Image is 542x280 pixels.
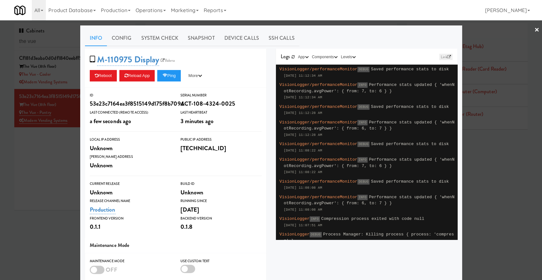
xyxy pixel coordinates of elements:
span: Compression process exited with code null [321,216,424,221]
span: Saved performance stats to disk [371,67,449,72]
span: [DATE] 11:07:51 AM [284,223,322,227]
span: Maintenance Mode [90,241,130,249]
div: Backend Version [180,215,262,222]
a: M-110975 Display [97,53,159,66]
span: [DATE] 11:08:22 AM [284,149,322,152]
span: VisionLogger/performanceMonitor [279,104,357,109]
div: 53e23c7164ea3f8515149d175f8b709d [90,98,171,109]
img: Micromart [14,5,25,16]
div: Last Connected (Remote Access) [90,109,171,116]
div: Last Heartbeat [180,109,262,116]
div: Unknown [90,187,171,198]
div: [PERSON_NAME] Address [90,154,171,160]
div: [TECHNICAL_ID] [180,143,262,154]
span: Saved performance stats to disk [371,104,449,109]
div: Unknown [90,160,171,171]
span: [DATE] 11:12:28 AM [284,133,322,137]
div: Running Since [180,198,262,204]
div: Local IP Address [90,136,171,143]
span: OFF [106,265,117,274]
a: Balena [159,57,176,64]
span: VisionLogger/performanceMonitor [279,82,357,87]
span: Saved performance stats to disk [371,179,449,184]
span: [DATE] [180,205,200,214]
span: DEBUG [357,179,370,185]
span: INFO [357,120,368,125]
span: [DATE] 11:12:34 AM [284,74,322,78]
span: [DATE] 11:12:28 AM [284,111,322,115]
span: Logs [281,53,290,60]
span: DEBUG [357,142,370,147]
div: ID [90,92,171,99]
div: Build Id [180,181,262,187]
a: System Check [137,30,183,46]
a: Link [439,54,453,60]
span: VisionLogger/performanceMonitor [279,179,357,184]
button: Ping [157,70,181,81]
a: Config [107,30,137,46]
a: Info [85,30,107,46]
div: 0.1.1 [90,221,171,232]
span: VisionLogger/performanceMonitor [279,120,357,125]
div: ACT-108-4324-0025 [180,98,262,109]
span: INFO [310,216,320,222]
span: INFO [357,82,368,88]
span: [DATE] 11:08:08 AM [284,208,322,212]
div: Current Release [90,181,171,187]
button: Reload App [119,70,155,81]
span: Performance stats updated { 'whenNotRecording.avgPower': { from: 7, to: 6 } } [284,82,455,94]
span: VisionLogger/performanceMonitor [279,67,357,72]
span: Performance stats updated { 'whenNotRecording.avgPower': { from: 6, to: 7 } } [284,120,455,131]
button: Components [310,54,339,60]
span: VisionLogger [279,232,310,237]
span: [DATE] 11:08:22 AM [284,170,322,174]
span: 3 minutes ago [180,117,214,125]
span: Performance stats updated { 'whenNotRecording.avgPower': { from: 6, to: 7 } } [284,195,455,206]
span: DEBUG [357,67,370,72]
span: INFO [357,157,368,163]
span: INFO [357,195,368,200]
a: SSH Calls [264,30,299,46]
span: Performance stats updated { 'whenNotRecording.avgPower': { from: 7, to: 6 } } [284,157,455,168]
span: Saved performance stats to disk [371,142,449,146]
span: VisionLogger/performanceMonitor [279,142,357,146]
a: Device Calls [220,30,264,46]
div: Serial Number [180,92,262,99]
button: Levels [339,54,357,60]
span: a few seconds ago [90,117,131,125]
div: Public IP Address [180,136,262,143]
a: Snapshot [183,30,220,46]
span: DEBUG [310,232,322,237]
span: [DATE] 11:08:08 AM [284,186,322,190]
button: More [183,70,207,81]
div: Use Custom Text [180,258,262,264]
div: Unknown [180,187,262,198]
span: VisionLogger/performanceMonitor [279,195,357,199]
a: Production [90,205,116,214]
span: VisionLogger [279,216,310,221]
span: Process Manager: Killing process { process: 'compress' } [284,232,454,243]
div: Maintenance Mode [90,258,171,264]
div: 0.1.8 [180,221,262,232]
span: [DATE] 11:12:34 AM [284,95,322,99]
button: App [296,54,310,60]
a: × [534,20,539,40]
div: Frontend Version [90,215,171,222]
span: VisionLogger/performanceMonitor [279,157,357,162]
span: DEBUG [357,104,370,110]
div: Release Channel Name [90,198,171,204]
button: Reboot [90,70,117,81]
div: Unknown [90,143,171,154]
